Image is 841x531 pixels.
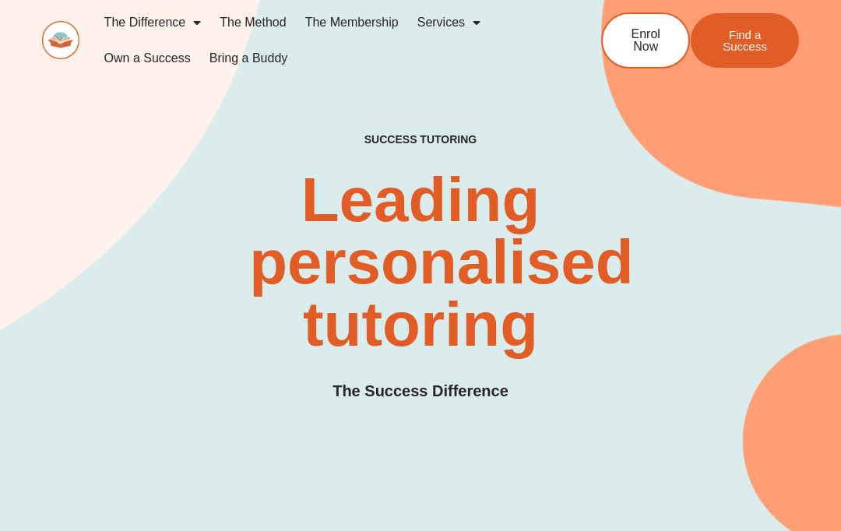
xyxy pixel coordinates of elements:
[308,133,533,146] h4: SUCCESS TUTORING​
[210,5,295,40] a: The Method
[95,5,558,76] nav: Menu
[626,28,665,53] span: Enrol Now
[296,5,408,40] a: The Membership
[691,13,799,68] a: Find a Success
[95,5,211,40] a: The Difference
[333,379,508,403] h3: The Success Difference
[95,40,200,76] a: Own a Success
[601,12,690,69] a: Enrol Now
[249,169,592,356] h2: Leading personalised tutoring
[408,5,490,40] a: Services
[200,40,297,76] a: Bring a Buddy
[714,29,776,52] span: Find a Success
